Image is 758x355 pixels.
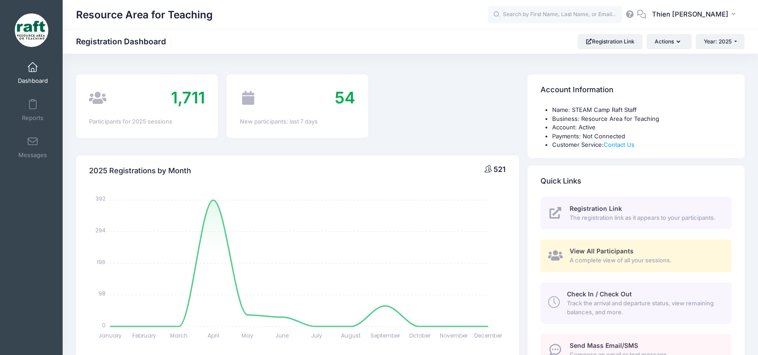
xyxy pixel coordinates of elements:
[570,256,721,265] span: A complete view of all your sessions.
[335,88,355,107] span: 54
[570,342,638,349] span: Send Mass Email/SMS
[541,282,732,324] a: Check In / Check Out Track the arrival and departure status, view remaining balances, and more.
[341,332,361,339] tspan: August
[552,141,732,150] li: Customer Service:
[409,332,431,339] tspan: October
[552,115,732,124] li: Business: Resource Area for Teaching
[541,197,732,230] a: Registration Link The registration link as it appears to your participants.
[102,321,106,329] tspan: 0
[18,77,48,85] span: Dashboard
[475,332,503,339] tspan: December
[570,247,634,255] span: View All Participants
[98,290,106,297] tspan: 98
[170,332,187,339] tspan: March
[97,258,106,265] tspan: 196
[652,9,728,19] span: Thien [PERSON_NAME]
[552,123,732,132] li: Account: Active
[240,117,355,126] div: New participants: last 7 days
[18,151,47,159] span: Messages
[98,332,122,339] tspan: January
[76,37,174,46] h1: Registration Dashboard
[15,13,48,47] img: Resource Area for Teaching
[494,165,506,174] span: 521
[647,34,691,49] button: Actions
[89,158,191,184] h4: 2025 Registrations by Month
[567,290,632,298] span: Check In / Check Out
[133,332,157,339] tspan: February
[276,332,289,339] tspan: June
[696,34,745,49] button: Year: 2025
[578,34,643,49] a: Registration Link
[311,332,322,339] tspan: July
[570,205,622,212] span: Registration Link
[96,195,106,202] tspan: 392
[12,94,54,126] a: Reports
[95,227,106,234] tspan: 294
[552,106,732,115] li: Name: STEAM Camp Raft Staff
[440,332,468,339] tspan: November
[541,240,732,272] a: View All Participants A complete view of all your sessions.
[604,141,635,148] a: Contact Us
[12,57,54,89] a: Dashboard
[89,117,204,126] div: Participants for 2025 sessions
[704,38,732,45] span: Year: 2025
[552,132,732,141] li: Payments: Not Connected
[370,332,400,339] tspan: September
[76,4,213,25] h1: Resource Area for Teaching
[242,332,254,339] tspan: May
[541,77,613,103] h4: Account Information
[488,6,622,24] input: Search by First Name, Last Name, or Email...
[646,4,745,25] button: Thien [PERSON_NAME]
[570,214,721,222] span: The registration link as it appears to your participants.
[22,114,43,122] span: Reports
[171,88,205,107] span: 1,711
[12,132,54,163] a: Messages
[541,168,581,194] h4: Quick Links
[567,299,721,317] span: Track the arrival and departure status, view remaining balances, and more.
[208,332,219,339] tspan: April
